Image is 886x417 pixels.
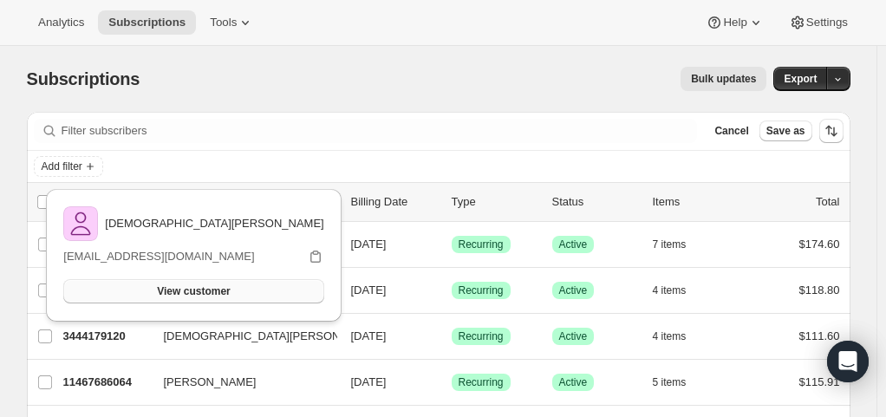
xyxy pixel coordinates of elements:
span: Help [723,16,746,29]
span: [DATE] [351,329,387,342]
span: Active [559,375,588,389]
span: Recurring [459,375,504,389]
button: Tools [199,10,264,35]
span: $111.60 [799,329,840,342]
button: [PERSON_NAME] [153,368,327,396]
div: 28841640112[PERSON_NAME][DATE]SuccessRecurringSuccessActive4 items$118.80 [63,278,840,303]
span: View customer [157,284,230,298]
button: Bulk updates [681,67,766,91]
button: Save as [759,121,812,141]
span: $118.80 [799,283,840,296]
button: Subscriptions [98,10,196,35]
button: Settings [779,10,858,35]
button: 7 items [653,232,706,257]
input: Filter subscribers [62,119,698,143]
img: variant image [63,206,98,241]
p: 3444179120 [63,328,150,345]
button: 5 items [653,370,706,394]
button: View customer [63,279,323,303]
div: Open Intercom Messenger [827,341,869,382]
span: Subscriptions [27,69,140,88]
span: Tools [210,16,237,29]
span: Active [559,329,588,343]
div: Items [653,193,739,211]
div: 11467686064[PERSON_NAME][DATE]SuccessRecurringSuccessActive5 items$115.91 [63,370,840,394]
span: Export [784,72,817,86]
span: Recurring [459,329,504,343]
span: [DEMOGRAPHIC_DATA][PERSON_NAME] [164,328,382,345]
span: Active [559,283,588,297]
div: Type [452,193,538,211]
span: Save as [766,124,805,138]
span: $174.60 [799,238,840,251]
span: 5 items [653,375,687,389]
span: Recurring [459,283,504,297]
button: Export [773,67,827,91]
button: Sort the results [819,119,844,143]
button: Cancel [707,121,755,141]
span: Subscriptions [108,16,186,29]
span: Bulk updates [691,72,756,86]
button: 4 items [653,324,706,349]
span: [DATE] [351,283,387,296]
span: 4 items [653,283,687,297]
button: 4 items [653,278,706,303]
p: 11467686064 [63,374,150,391]
span: Active [559,238,588,251]
span: Analytics [38,16,84,29]
span: [PERSON_NAME] [164,374,257,391]
span: Cancel [714,124,748,138]
p: Billing Date [351,193,438,211]
p: Total [816,193,839,211]
div: 3444179120[DEMOGRAPHIC_DATA][PERSON_NAME][DATE]SuccessRecurringSuccessActive4 items$111.60 [63,324,840,349]
span: Recurring [459,238,504,251]
span: 7 items [653,238,687,251]
span: Add filter [42,160,82,173]
span: $115.91 [799,375,840,388]
p: [DEMOGRAPHIC_DATA][PERSON_NAME] [105,215,323,232]
span: [DATE] [351,375,387,388]
span: [DATE] [351,238,387,251]
span: Settings [806,16,848,29]
span: 4 items [653,329,687,343]
div: IDCustomerBilling DateTypeStatusItemsTotal [63,193,840,211]
button: Help [695,10,774,35]
button: Analytics [28,10,94,35]
p: Status [552,193,639,211]
button: Add filter [34,156,103,177]
p: [EMAIL_ADDRESS][DOMAIN_NAME] [63,248,254,265]
button: [DEMOGRAPHIC_DATA][PERSON_NAME] [153,323,327,350]
div: 16211116208[PERSON_NAME][DATE]SuccessRecurringSuccessActive7 items$174.60 [63,232,840,257]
